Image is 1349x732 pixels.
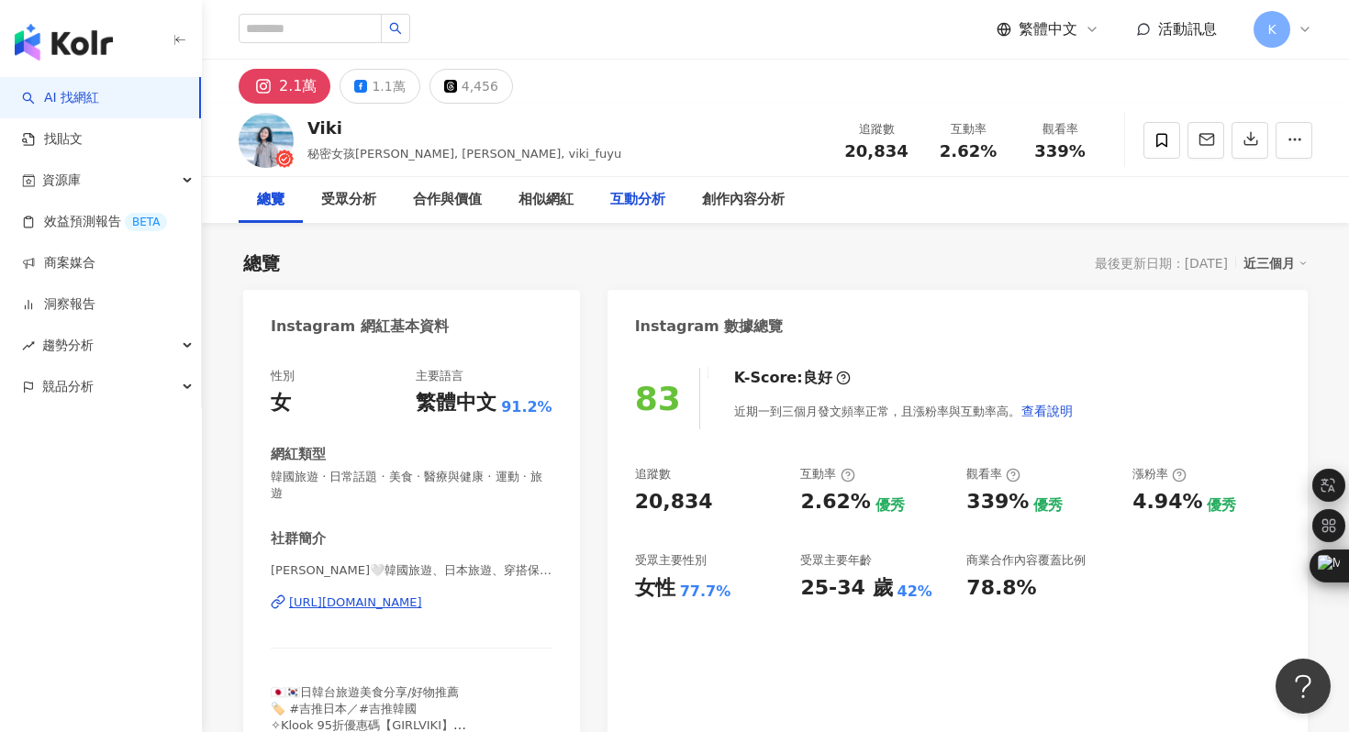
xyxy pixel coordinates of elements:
[734,368,851,388] div: K-Score :
[22,130,83,149] a: 找貼文
[1025,120,1095,139] div: 觀看率
[1034,142,1086,161] span: 339%
[429,69,513,104] button: 4,456
[22,89,99,107] a: searchAI 找網紅
[340,69,419,104] button: 1.1萬
[1276,659,1331,714] iframe: Help Scout Beacon - Open
[610,189,665,211] div: 互動分析
[271,316,449,337] div: Instagram 網紅基本資料
[271,368,295,384] div: 性別
[1019,19,1077,39] span: 繁體中文
[22,213,167,231] a: 效益預測報告BETA
[239,69,330,104] button: 2.1萬
[416,389,496,417] div: 繁體中文
[734,393,1074,429] div: 近期一到三個月發文頻率正常，且漲粉率與互動率高。
[803,368,832,388] div: 良好
[702,189,785,211] div: 創作內容分析
[372,73,405,99] div: 1.1萬
[635,574,675,603] div: 女性
[966,574,1036,603] div: 78.8%
[1132,466,1187,482] div: 漲粉率
[22,254,95,272] a: 商案媒合
[875,495,905,516] div: 優秀
[22,339,35,352] span: rise
[1132,488,1202,516] div: 4.94%
[1243,251,1308,275] div: 近三個月
[279,73,317,99] div: 2.1萬
[307,147,621,161] span: 秘密女孩[PERSON_NAME], [PERSON_NAME], viki_fuyu
[22,295,95,314] a: 洞察報告
[1267,19,1276,39] span: K
[635,316,784,337] div: Instagram 數據總覽
[462,73,498,99] div: 4,456
[800,574,892,603] div: 25-34 歲
[416,368,463,384] div: 主要語言
[289,594,422,611] div: [URL][DOMAIN_NAME]
[680,582,731,602] div: 77.7%
[271,594,552,611] a: [URL][DOMAIN_NAME]
[966,488,1029,516] div: 339%
[966,552,1086,569] div: 商業合作內容覆蓋比例
[1207,495,1236,516] div: 優秀
[389,22,402,35] span: search
[518,189,574,211] div: 相似網紅
[933,120,1003,139] div: 互動率
[800,488,870,516] div: 2.62%
[239,113,294,168] img: KOL Avatar
[42,366,94,407] span: 競品分析
[42,325,94,366] span: 趨勢分析
[635,552,707,569] div: 受眾主要性別
[271,389,291,417] div: 女
[635,466,671,482] div: 追蹤數
[1020,393,1074,429] button: 查看說明
[271,445,326,464] div: 網紅類型
[966,466,1020,482] div: 觀看率
[635,380,681,417] div: 83
[271,469,552,502] span: 韓國旅遊 · 日常話題 · 美食 · 醫療與健康 · 運動 · 旅遊
[635,488,713,516] div: 20,834
[1021,404,1073,418] span: 查看說明
[1095,256,1228,271] div: 最後更新日期：[DATE]
[897,582,932,602] div: 42%
[243,250,280,276] div: 總覽
[271,529,326,549] div: 社群簡介
[321,189,376,211] div: 受眾分析
[842,120,911,139] div: 追蹤數
[271,562,552,579] span: [PERSON_NAME]🤍韓國旅遊、日本旅遊、穿搭保養 | viki_fuyu
[1033,495,1063,516] div: 優秀
[257,189,284,211] div: 總覽
[501,397,552,417] span: 91.2%
[42,160,81,201] span: 資源庫
[844,141,908,161] span: 20,834
[940,142,997,161] span: 2.62%
[800,552,872,569] div: 受眾主要年齡
[307,116,621,139] div: Viki
[15,24,113,61] img: logo
[413,189,482,211] div: 合作與價值
[800,466,854,482] div: 互動率
[1158,20,1217,38] span: 活動訊息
